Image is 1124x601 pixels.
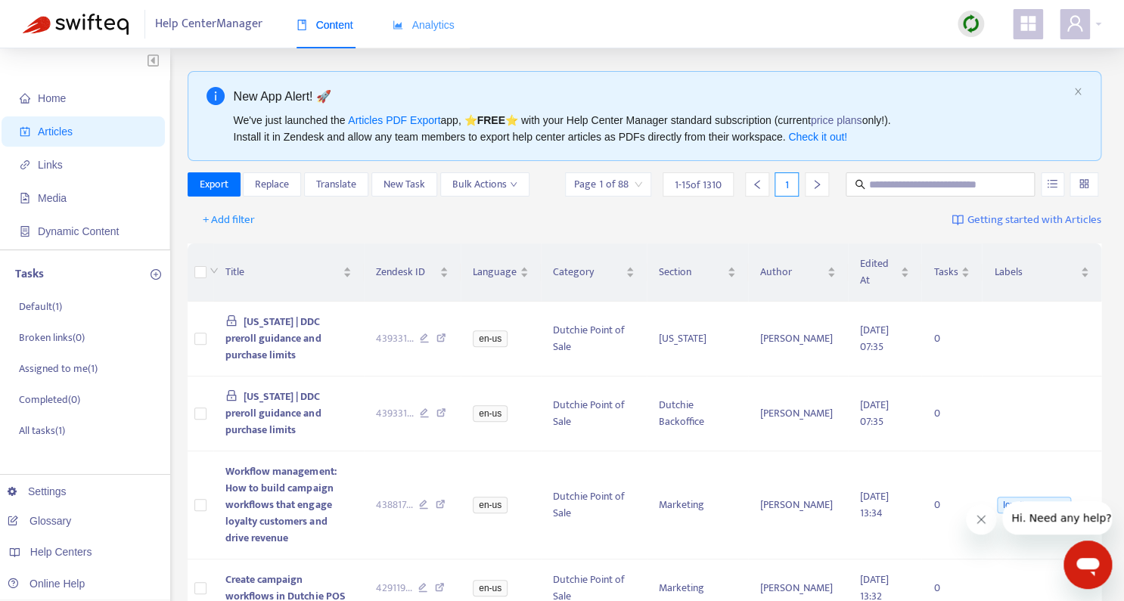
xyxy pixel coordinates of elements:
[966,504,996,534] iframe: Close message
[1073,87,1082,97] button: close
[961,14,980,33] img: sync.dc5367851b00ba804db3.png
[1019,14,1037,33] span: appstore
[23,14,129,35] img: Swifteq
[860,321,889,355] span: [DATE] 07:35
[541,302,647,376] td: Dutchie Point of Sale
[510,181,517,188] span: down
[994,264,1077,280] span: Labels
[225,389,238,401] span: lock
[376,405,414,422] span: 439331 ...
[304,172,368,197] button: Translate
[760,264,824,280] span: Author
[376,497,413,513] span: 438817 ...
[748,451,848,559] td: [PERSON_NAME]
[225,314,238,327] span: lock
[473,330,508,347] span: en-us
[393,19,455,31] span: Analytics
[38,192,67,204] span: Media
[376,580,412,596] span: 429119 ...
[473,405,508,422] span: en-us
[1073,87,1082,96] span: close
[316,176,356,193] span: Translate
[20,226,30,237] span: container
[376,264,437,280] span: Zendesk ID
[647,451,748,559] td: Marketing
[788,131,847,143] a: Check it out!
[473,264,517,280] span: Language
[20,193,30,203] span: file-image
[297,20,307,30] span: book
[982,243,1101,302] th: Labels
[748,376,848,451] td: [PERSON_NAME]
[19,299,62,314] p: Default ( 1 )
[38,225,119,237] span: Dynamic Content
[225,313,321,364] span: [US_STATE] | DDC preroll guidance and purchase limits
[775,172,799,197] div: 1
[452,176,517,193] span: Bulk Actions
[848,243,922,302] th: Edited At
[19,423,65,438] p: All tasks ( 1 )
[1041,172,1064,197] button: unordered-list
[1002,501,1112,534] iframe: Message from company
[393,20,403,30] span: area-chart
[952,208,1101,232] a: Getting started with Articles
[553,264,623,280] span: Category
[225,463,336,547] span: Workflow management: How to build campaign workflows that engage loyalty customers and drive revenue
[348,114,440,126] a: Articles PDF Export
[203,211,255,229] span: + Add filter
[812,179,822,190] span: right
[952,214,964,226] img: image-link
[8,515,71,527] a: Glossary
[234,112,1068,145] div: We've just launched the app, ⭐ ⭐️ with your Help Center Manager standard subscription (current on...
[860,396,889,430] span: [DATE] 07:35
[477,114,505,126] b: FREE
[206,87,225,105] span: info-circle
[191,208,266,232] button: + Add filter
[440,172,529,197] button: Bulk Actionsdown
[225,264,339,280] span: Title
[19,361,98,376] p: Assigned to me ( 1 )
[541,243,647,302] th: Category
[967,212,1101,229] span: Getting started with Articles
[8,485,67,497] a: Settings
[647,376,748,451] td: Dutchie Backoffice
[921,243,982,302] th: Tasks
[20,126,30,137] span: account-book
[255,176,289,193] span: Replace
[155,10,262,39] span: Help Center Manager
[210,266,219,275] span: down
[15,265,44,283] p: Tasks
[364,243,461,302] th: Zendesk ID
[38,125,73,138] span: Articles
[8,578,85,590] a: Online Help
[461,243,541,302] th: Language
[151,269,161,280] span: plus-circle
[19,330,85,345] p: Broken links ( 0 )
[752,179,762,190] span: left
[748,302,848,376] td: [PERSON_NAME]
[1063,541,1112,589] iframe: Button to launch messaging window
[933,264,958,280] span: Tasks
[855,179,865,190] span: search
[38,92,66,104] span: Home
[748,243,848,302] th: Author
[647,243,748,302] th: Section
[473,497,508,513] span: en-us
[234,87,1068,106] div: New App Alert! 🚀
[1066,14,1084,33] span: user
[811,114,862,126] a: price plans
[541,376,647,451] td: Dutchie Point of Sale
[243,172,301,197] button: Replace
[19,392,80,407] p: Completed ( 0 )
[225,388,321,438] span: [US_STATE] | DDC preroll guidance and purchase limits
[541,451,647,559] td: Dutchie Point of Sale
[860,256,898,289] span: Edited At
[376,330,414,347] span: 439331 ...
[921,302,982,376] td: 0
[473,580,508,596] span: en-us
[297,19,353,31] span: Content
[860,488,889,522] span: [DATE] 13:34
[1047,178,1057,189] span: unordered-list
[20,93,30,104] span: home
[997,497,1071,513] span: loyalty program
